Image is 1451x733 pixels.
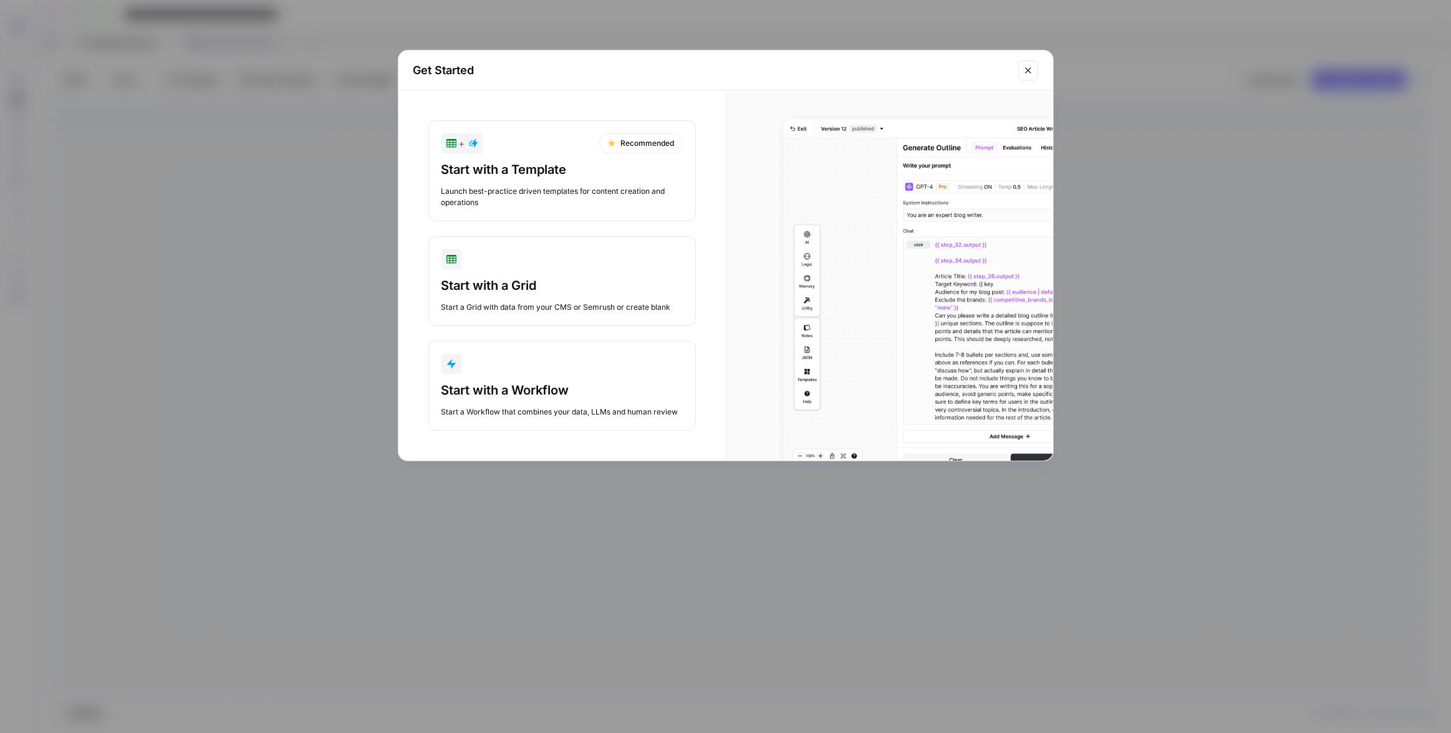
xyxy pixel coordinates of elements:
[441,406,683,418] div: Start a Workflow that combines your data, LLMs and human review
[599,133,683,153] div: Recommended
[441,161,683,178] div: Start with a Template
[441,186,683,208] div: Launch best-practice driven templates for content creation and operations
[1018,60,1038,80] button: Close modal
[413,62,1011,79] h2: Get Started
[441,277,683,294] div: Start with a Grid
[428,120,696,221] button: +RecommendedStart with a TemplateLaunch best-practice driven templates for content creation and o...
[441,381,683,399] div: Start with a Workflow
[446,136,478,151] div: +
[428,236,696,326] button: Start with a GridStart a Grid with data from your CMS or Semrush or create blank
[441,302,683,313] div: Start a Grid with data from your CMS or Semrush or create blank
[428,341,696,431] button: Start with a WorkflowStart a Workflow that combines your data, LLMs and human review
